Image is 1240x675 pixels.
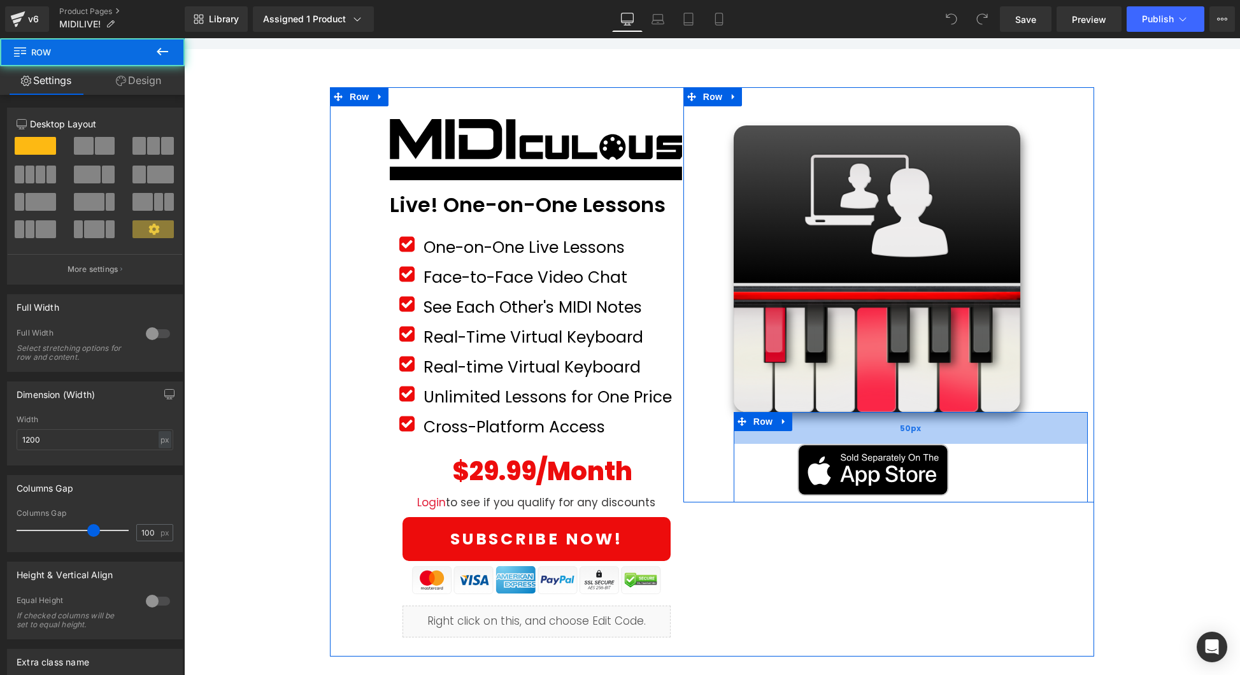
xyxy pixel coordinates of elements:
a: Laptop [643,6,673,32]
a: Expand / Collapse [188,49,204,68]
button: SUBSCRIBE NOW! [218,479,487,523]
button: More settings [8,254,182,284]
div: v6 [25,11,41,27]
span: Row [516,49,541,68]
button: More [1209,6,1235,32]
div: Height & Vertical Align [17,562,113,580]
button: Redo [969,6,995,32]
div: Width [17,415,173,424]
span: Save [1015,13,1036,26]
div: Assigned 1 Product [263,13,364,25]
a: v6 [5,6,49,32]
div: Columns Gap [17,509,173,518]
p: Desktop Layout [17,117,173,131]
span: Preview [1072,13,1106,26]
span: Row [162,49,188,68]
p: to see if you qualify for any discounts [218,456,487,473]
font: Real-time Virtual Keyboard [239,318,457,340]
div: Open Intercom Messenger [1197,632,1227,662]
span: $29.99 [268,416,352,451]
span: px [160,529,171,537]
div: px [159,431,171,448]
button: Undo [939,6,964,32]
a: Design [92,66,185,95]
div: If checked columns will be set to equal height. [17,611,131,629]
input: auto [17,429,173,450]
span: MIDILIVE! [59,19,101,29]
font: Face-to-Face Video Chat [239,228,443,250]
font: Real-Time Virtual Keyboard [239,288,459,310]
span: Row [13,38,140,66]
button: Publish [1127,6,1204,32]
img: MiDIculous Live! [550,87,836,374]
div: Dimension (Width) [17,382,95,400]
p: Live! One-on-One Lessons [206,153,499,181]
a: Mobile [704,6,734,32]
a: Desktop [612,6,643,32]
p: More settings [68,264,118,275]
a: Tablet [673,6,704,32]
div: Columns Gap [17,476,73,494]
font: Cross-Platform Access [239,378,421,400]
a: Expand / Collapse [541,49,558,68]
a: New Library [185,6,248,32]
div: Extra class name [17,650,89,667]
span: Library [209,13,239,25]
div: Select stretching options for row and content. [17,344,131,362]
font: One-on-One Live Lessons [239,198,441,220]
a: Product Pages [59,6,185,17]
span: Row [566,374,592,393]
div: Full Width [17,295,59,313]
a: Login [233,457,262,472]
span: 50px [716,385,737,396]
div: Full Width [17,328,133,341]
p: /Month [352,416,492,451]
a: Preview [1057,6,1122,32]
a: Expand / Collapse [592,374,608,393]
font: See Each Other's MIDI Notes [239,258,458,280]
span: Publish [1142,14,1174,24]
div: Equal Height [17,595,133,609]
span: SUBSCRIBE NOW! [266,490,439,512]
font: Unlimited Lessons for One Price [239,348,488,370]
